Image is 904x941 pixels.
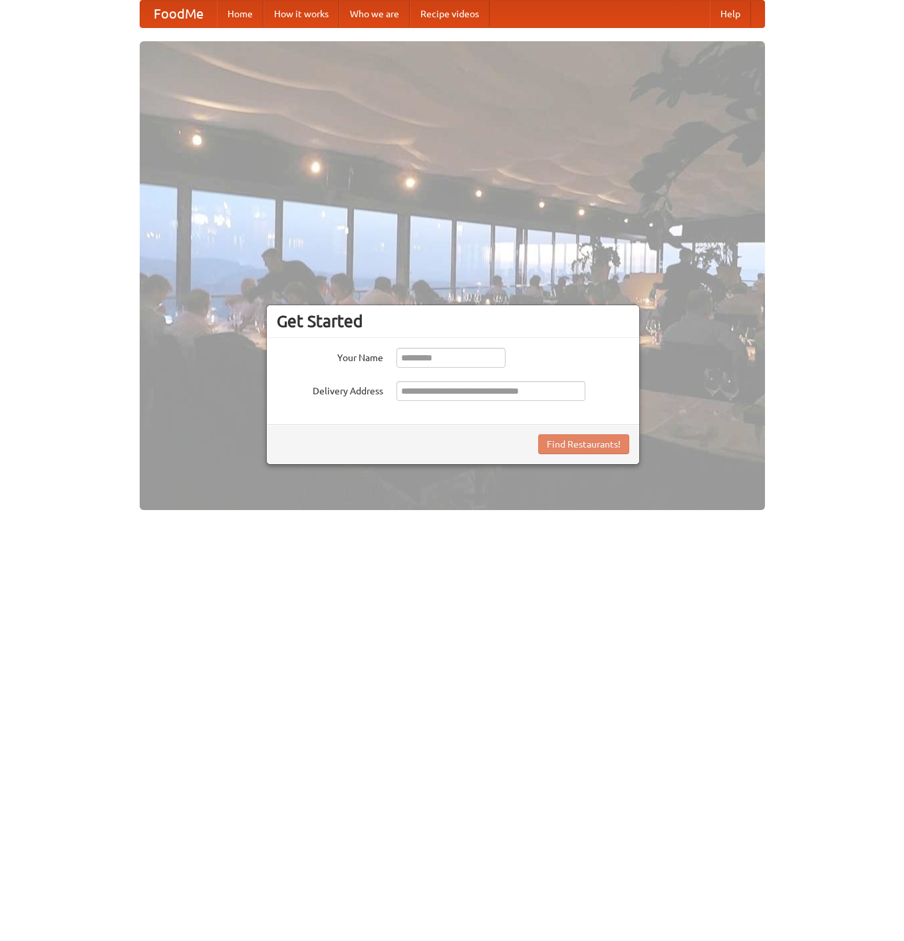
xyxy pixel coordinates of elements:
[277,311,629,331] h3: Get Started
[410,1,490,27] a: Recipe videos
[538,434,629,454] button: Find Restaurants!
[217,1,263,27] a: Home
[710,1,751,27] a: Help
[277,348,383,364] label: Your Name
[263,1,339,27] a: How it works
[277,381,383,398] label: Delivery Address
[140,1,217,27] a: FoodMe
[339,1,410,27] a: Who we are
